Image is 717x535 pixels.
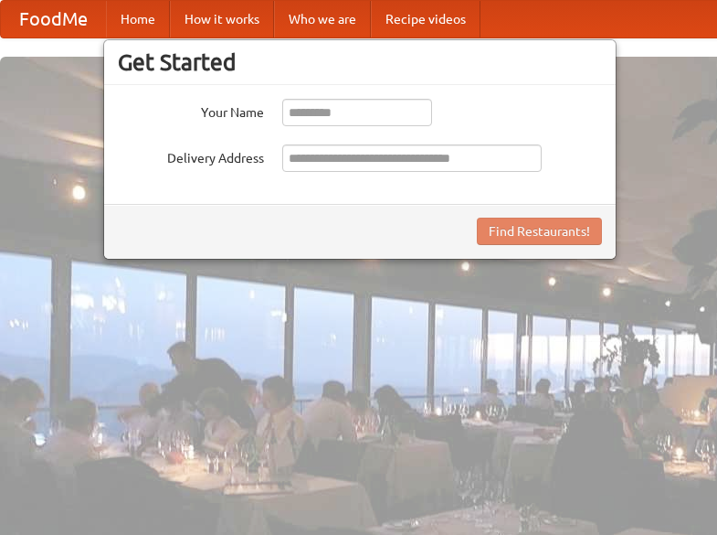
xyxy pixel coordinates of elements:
[274,1,371,37] a: Who we are
[118,144,264,167] label: Delivery Address
[118,99,264,122] label: Your Name
[118,48,602,76] h3: Get Started
[371,1,480,37] a: Recipe videos
[170,1,274,37] a: How it works
[106,1,170,37] a: Home
[1,1,106,37] a: FoodMe
[477,218,602,245] button: Find Restaurants!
